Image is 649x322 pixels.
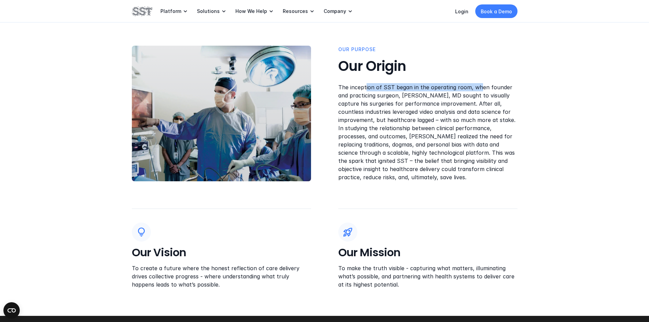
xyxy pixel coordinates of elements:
[132,5,152,17] img: SST logo
[132,264,311,289] p: To create a future where the honest reflection of care delivery drives collective progress - wher...
[324,8,346,14] p: Company
[338,57,517,75] h3: Our Origin
[481,8,512,15] p: Book a Demo
[3,302,20,319] button: Open CMP widget
[338,46,376,53] p: OUR PUrpose
[283,8,308,14] p: Resources
[475,4,517,18] a: Book a Demo
[338,264,517,289] p: To make the truth visible - capturing what matters, illuminating what’s possible, and partnering ...
[197,8,220,14] p: Solutions
[338,83,517,181] p: The inception of SST began in the operating room, when founder and practicing surgeon, [PERSON_NA...
[338,246,517,260] h4: Our Mission
[455,9,468,14] a: Login
[160,8,181,14] p: Platform
[132,246,311,260] h4: Our Vision
[235,8,267,14] p: How We Help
